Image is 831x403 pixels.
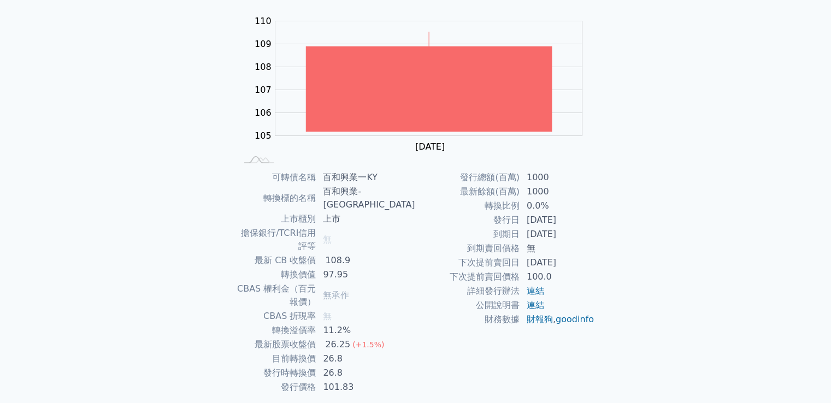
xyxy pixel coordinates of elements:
[527,314,553,324] a: 財報狗
[255,85,272,95] tspan: 107
[416,227,520,241] td: 到期日
[416,270,520,284] td: 下次提前賣回價格
[237,337,317,352] td: 最新股票收盤價
[527,286,544,296] a: 連結
[520,213,595,227] td: [DATE]
[249,16,598,152] g: Chart
[237,185,317,212] td: 轉換標的名稱
[556,314,594,324] a: goodinfo
[316,185,415,212] td: 百和興業-[GEOGRAPHIC_DATA]
[416,185,520,199] td: 最新餘額(百萬)
[416,241,520,256] td: 到期賣回價格
[316,366,415,380] td: 26.8
[316,352,415,366] td: 26.8
[255,62,272,72] tspan: 108
[323,234,332,245] span: 無
[316,380,415,394] td: 101.83
[237,366,317,380] td: 發行時轉換價
[520,270,595,284] td: 100.0
[416,256,520,270] td: 下次提前賣回日
[306,32,552,132] g: Series
[416,199,520,213] td: 轉換比例
[316,268,415,282] td: 97.95
[520,199,595,213] td: 0.0%
[237,226,317,253] td: 擔保銀行/TCRI信用評等
[237,212,317,226] td: 上市櫃別
[416,213,520,227] td: 發行日
[415,141,445,152] tspan: [DATE]
[416,284,520,298] td: 詳細發行辦法
[255,16,272,26] tspan: 110
[316,170,415,185] td: 百和興業一KY
[237,323,317,337] td: 轉換溢價率
[237,253,317,268] td: 最新 CB 收盤價
[323,311,332,321] span: 無
[323,290,349,300] span: 無承作
[323,254,352,267] div: 108.9
[237,352,317,366] td: 目前轉換價
[416,298,520,312] td: 公開說明書
[416,170,520,185] td: 發行總額(百萬)
[527,300,544,310] a: 連結
[255,39,272,49] tspan: 109
[520,170,595,185] td: 1000
[237,170,317,185] td: 可轉債名稱
[237,268,317,282] td: 轉換價值
[237,380,317,394] td: 發行價格
[416,312,520,327] td: 財務數據
[520,227,595,241] td: [DATE]
[255,131,272,141] tspan: 105
[316,323,415,337] td: 11.2%
[323,338,352,351] div: 26.25
[352,340,384,349] span: (+1.5%)
[316,212,415,226] td: 上市
[520,312,595,327] td: ,
[520,256,595,270] td: [DATE]
[255,108,272,118] tspan: 106
[237,282,317,309] td: CBAS 權利金（百元報價）
[237,309,317,323] td: CBAS 折現率
[520,241,595,256] td: 無
[520,185,595,199] td: 1000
